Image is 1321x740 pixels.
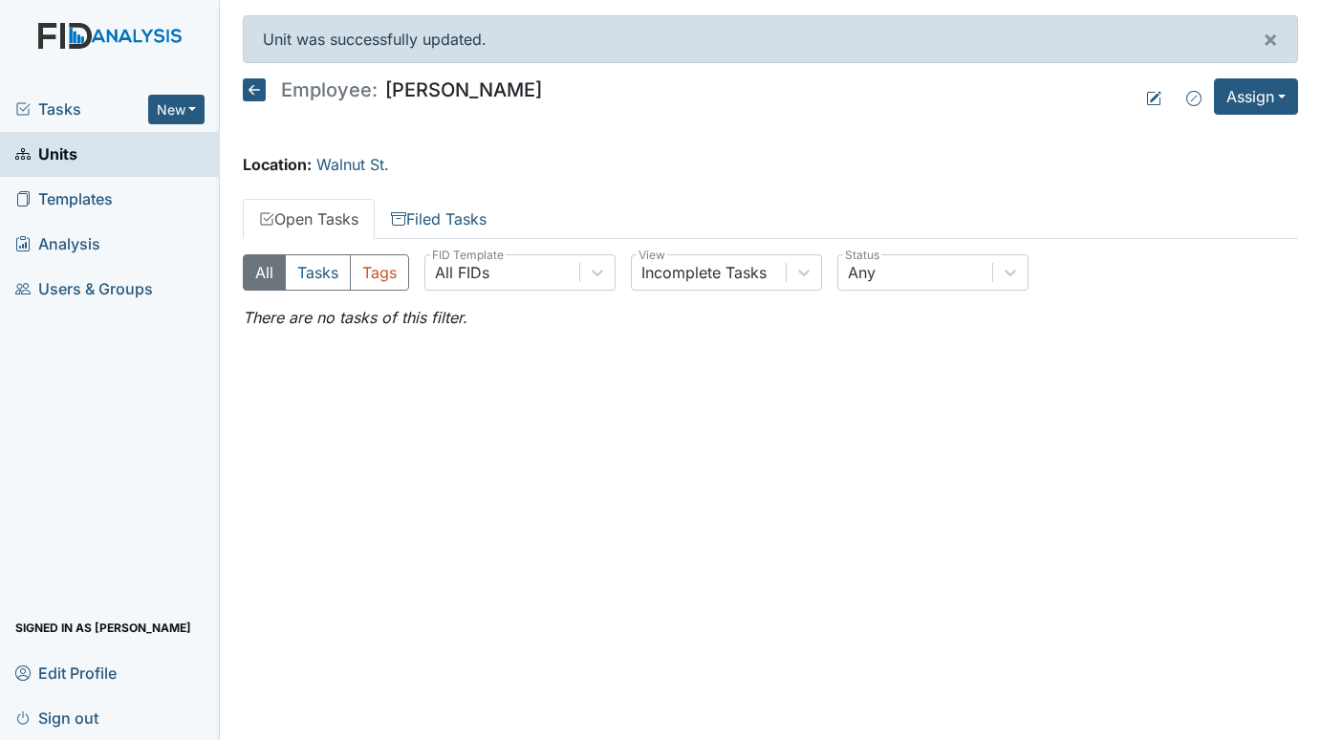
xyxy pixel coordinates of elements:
span: Users & Groups [15,274,153,304]
span: Units [15,140,77,169]
div: Any [848,261,876,284]
button: Tasks [285,254,351,291]
span: Edit Profile [15,658,117,687]
a: Tasks [15,98,148,120]
span: Signed in as [PERSON_NAME] [15,613,191,642]
div: Type filter [243,254,409,291]
div: All FIDs [435,261,489,284]
span: Employee: [281,80,378,99]
a: Walnut St. [316,155,389,174]
div: Incomplete Tasks [641,261,767,284]
a: Filed Tasks [375,199,503,239]
em: There are no tasks of this filter. [243,308,467,327]
span: Templates [15,185,113,214]
button: × [1244,16,1297,62]
div: Open Tasks [243,254,1298,329]
a: Open Tasks [243,199,375,239]
button: All [243,254,286,291]
span: Sign out [15,703,98,732]
div: Unit was successfully updated. [243,15,1298,63]
button: Tags [350,254,409,291]
h5: [PERSON_NAME] [243,78,542,101]
span: Analysis [15,229,100,259]
button: Assign [1214,78,1298,115]
button: New [148,95,206,124]
span: × [1263,25,1278,53]
strong: Location: [243,155,312,174]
